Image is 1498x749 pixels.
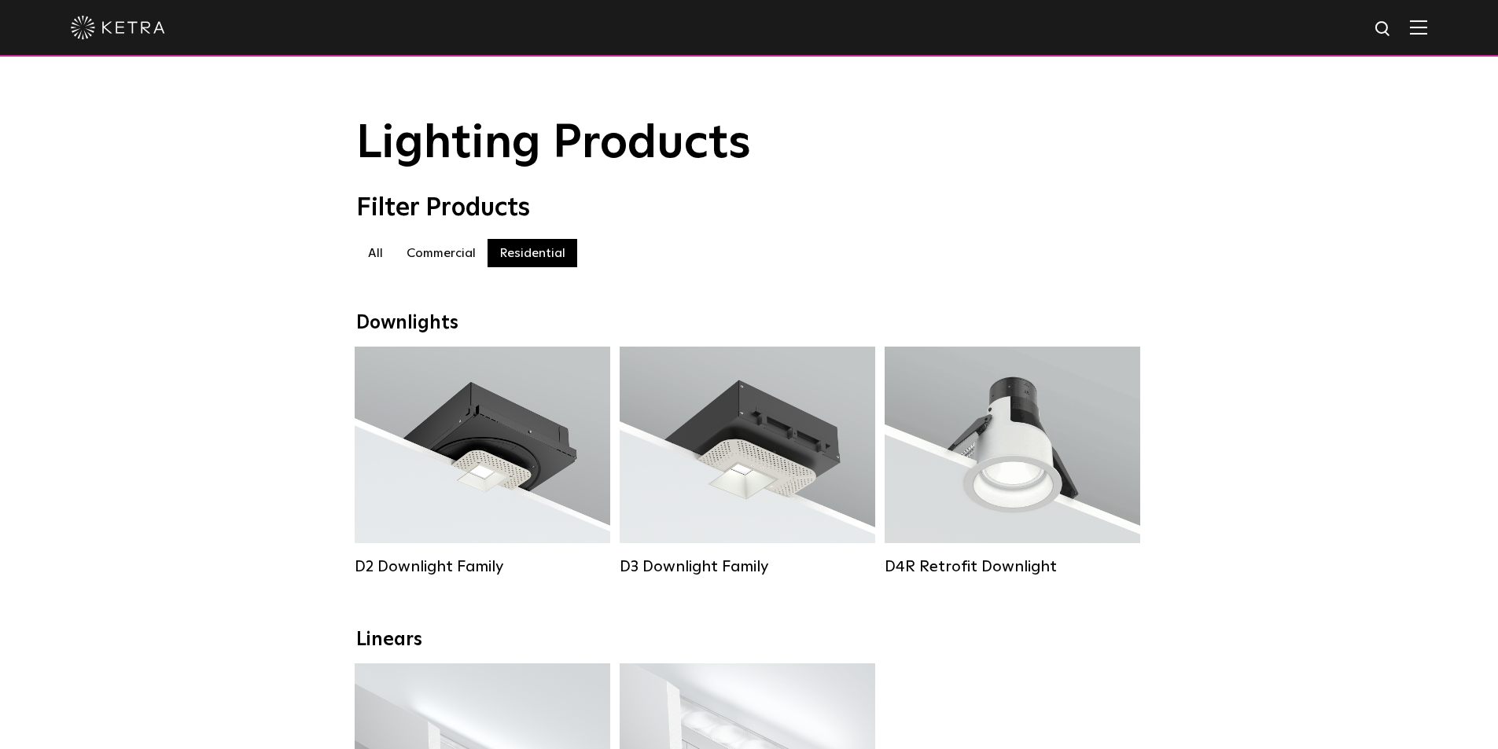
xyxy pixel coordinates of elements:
div: Downlights [356,312,1143,335]
label: Residential [488,239,577,267]
a: D2 Downlight Family Lumen Output:1200Colors:White / Black / Gloss Black / Silver / Bronze / Silve... [355,347,610,576]
span: Lighting Products [356,120,751,167]
div: D3 Downlight Family [620,557,875,576]
label: Commercial [395,239,488,267]
div: D2 Downlight Family [355,557,610,576]
div: D4R Retrofit Downlight [885,557,1140,576]
img: Hamburger%20Nav.svg [1410,20,1427,35]
img: search icon [1374,20,1393,39]
div: Linears [356,629,1143,652]
a: D3 Downlight Family Lumen Output:700 / 900 / 1100Colors:White / Black / Silver / Bronze / Paintab... [620,347,875,576]
label: All [356,239,395,267]
a: D4R Retrofit Downlight Lumen Output:800Colors:White / BlackBeam Angles:15° / 25° / 40° / 60°Watta... [885,347,1140,576]
div: Filter Products [356,193,1143,223]
img: ketra-logo-2019-white [71,16,165,39]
